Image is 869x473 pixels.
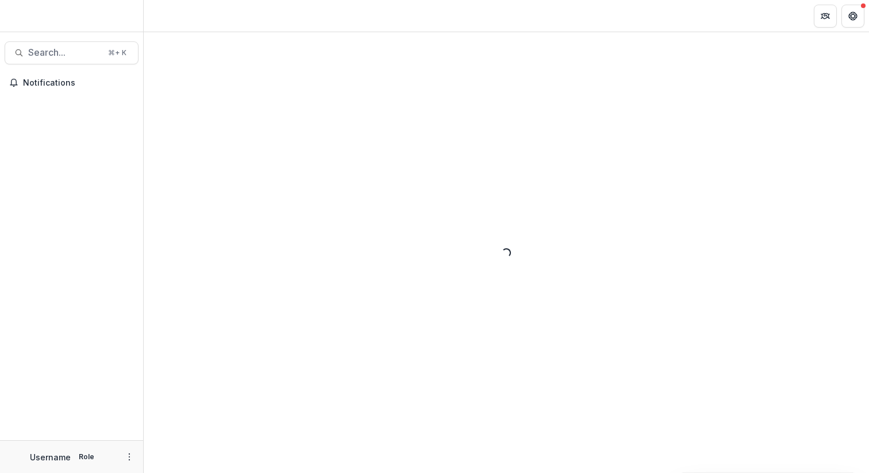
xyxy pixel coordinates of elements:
span: Notifications [23,78,134,88]
span: Search... [28,47,101,58]
p: Username [30,451,71,463]
button: Notifications [5,74,139,92]
div: ⌘ + K [106,47,129,59]
button: Partners [814,5,837,28]
button: Search... [5,41,139,64]
p: Role [75,452,98,462]
button: More [122,450,136,464]
button: Get Help [841,5,864,28]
